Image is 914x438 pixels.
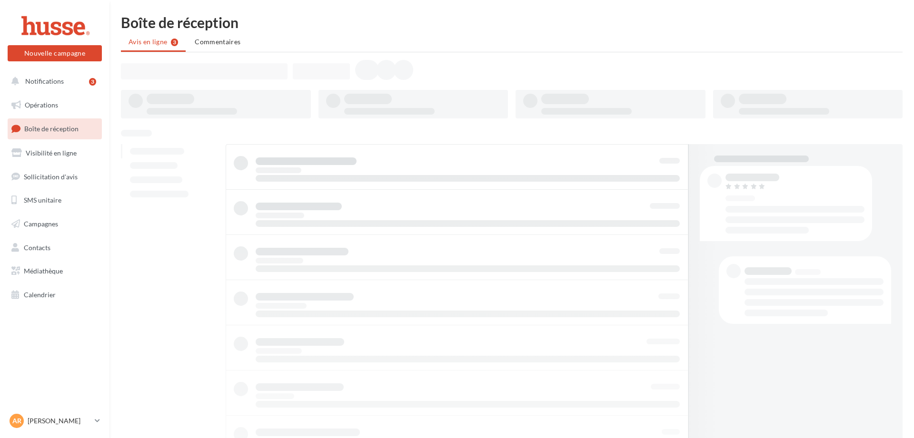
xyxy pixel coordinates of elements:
[12,416,21,426] span: AR
[24,172,78,180] span: Sollicitation d'avis
[6,238,104,258] a: Contacts
[24,196,61,204] span: SMS unitaire
[6,261,104,281] a: Médiathèque
[6,214,104,234] a: Campagnes
[195,38,240,46] span: Commentaires
[6,285,104,305] a: Calendrier
[26,149,77,157] span: Visibilité en ligne
[6,95,104,115] a: Opérations
[24,220,58,228] span: Campagnes
[25,101,58,109] span: Opérations
[8,45,102,61] button: Nouvelle campagne
[121,15,903,29] div: Boîte de réception
[6,167,104,187] a: Sollicitation d'avis
[6,71,100,91] button: Notifications 3
[24,125,79,133] span: Boîte de réception
[28,416,91,426] p: [PERSON_NAME]
[24,291,56,299] span: Calendrier
[8,412,102,430] a: AR [PERSON_NAME]
[89,78,96,86] div: 3
[6,118,104,139] a: Boîte de réception
[6,190,104,210] a: SMS unitaire
[25,77,64,85] span: Notifications
[24,243,50,252] span: Contacts
[24,267,63,275] span: Médiathèque
[6,143,104,163] a: Visibilité en ligne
